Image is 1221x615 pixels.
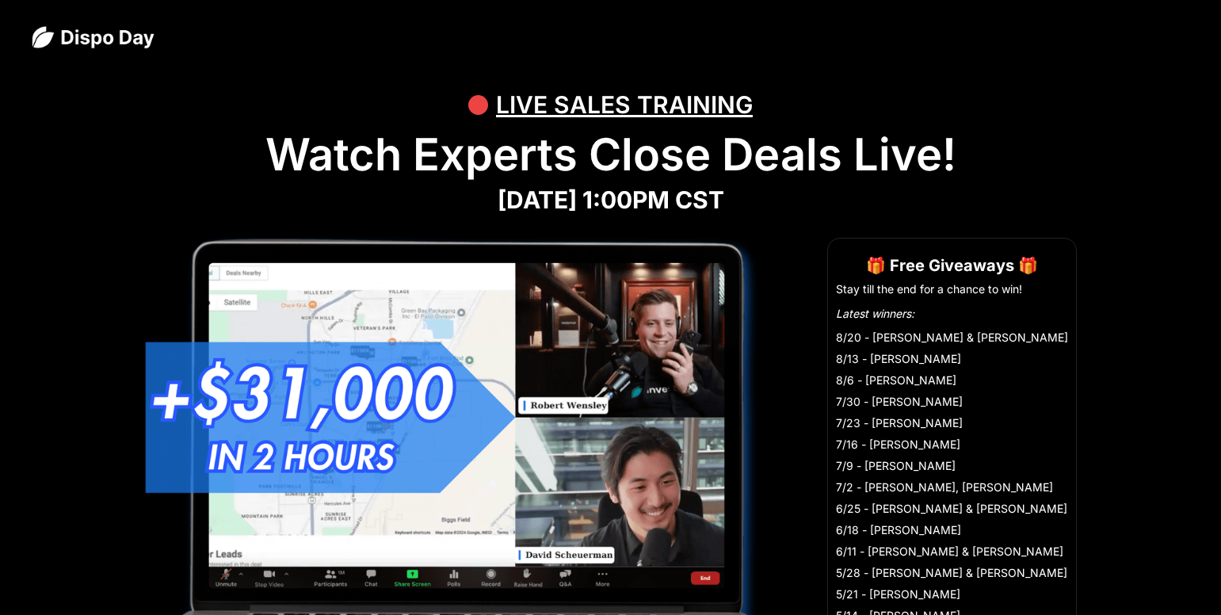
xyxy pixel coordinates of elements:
h1: Watch Experts Close Deals Live! [32,128,1189,181]
em: Latest winners: [836,307,914,320]
strong: [DATE] 1:00PM CST [498,185,724,214]
div: LIVE SALES TRAINING [496,81,753,128]
strong: 🎁 Free Giveaways 🎁 [866,256,1038,275]
li: Stay till the end for a chance to win! [836,281,1068,297]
